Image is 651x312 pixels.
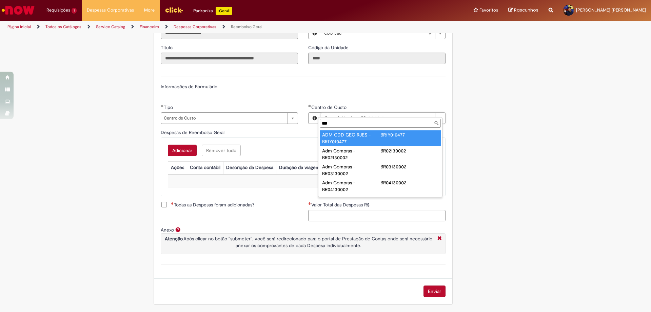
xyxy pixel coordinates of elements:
[322,195,380,209] div: Adm Compras - BR05130002
[380,179,439,186] div: BR04130002
[380,195,439,202] div: BR05130002
[322,163,380,177] div: Adm Compras - BR03130002
[322,179,380,193] div: Adm Compras - BR04130002
[380,163,439,170] div: BR03130002
[322,131,380,145] div: ADM CDD GEO RJES - BR1Y010477
[318,129,442,197] ul: Centro de Custo
[380,131,439,138] div: BR1Y010477
[380,147,439,154] div: BR02130002
[322,147,380,161] div: Adm Compras - BR02130002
